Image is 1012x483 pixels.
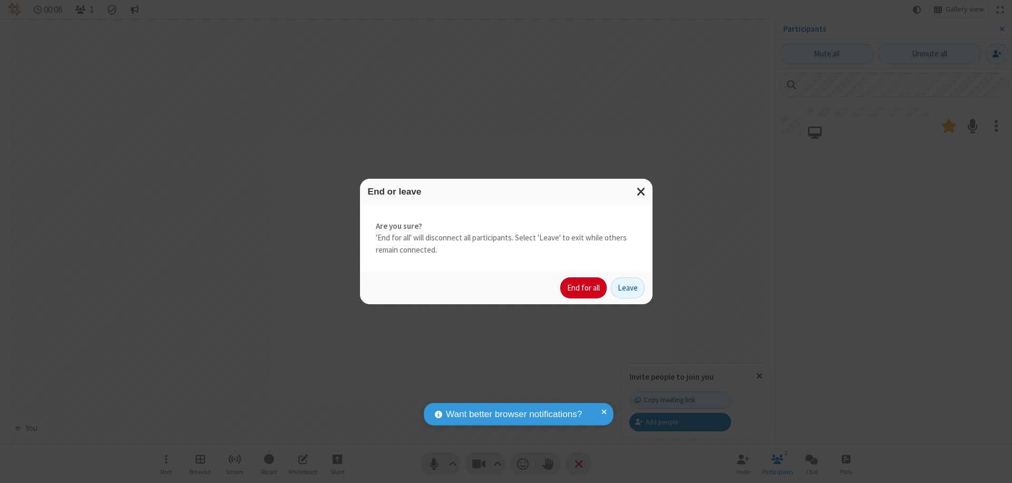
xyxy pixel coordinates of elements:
button: Leave [611,277,645,298]
button: Close modal [630,179,653,205]
button: End for all [560,277,607,298]
h3: End or leave [368,187,645,197]
strong: Are you sure? [376,220,637,233]
span: Want better browser notifications? [446,408,582,421]
div: 'End for all' will disconnect all participants. Select 'Leave' to exit while others remain connec... [360,205,653,272]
